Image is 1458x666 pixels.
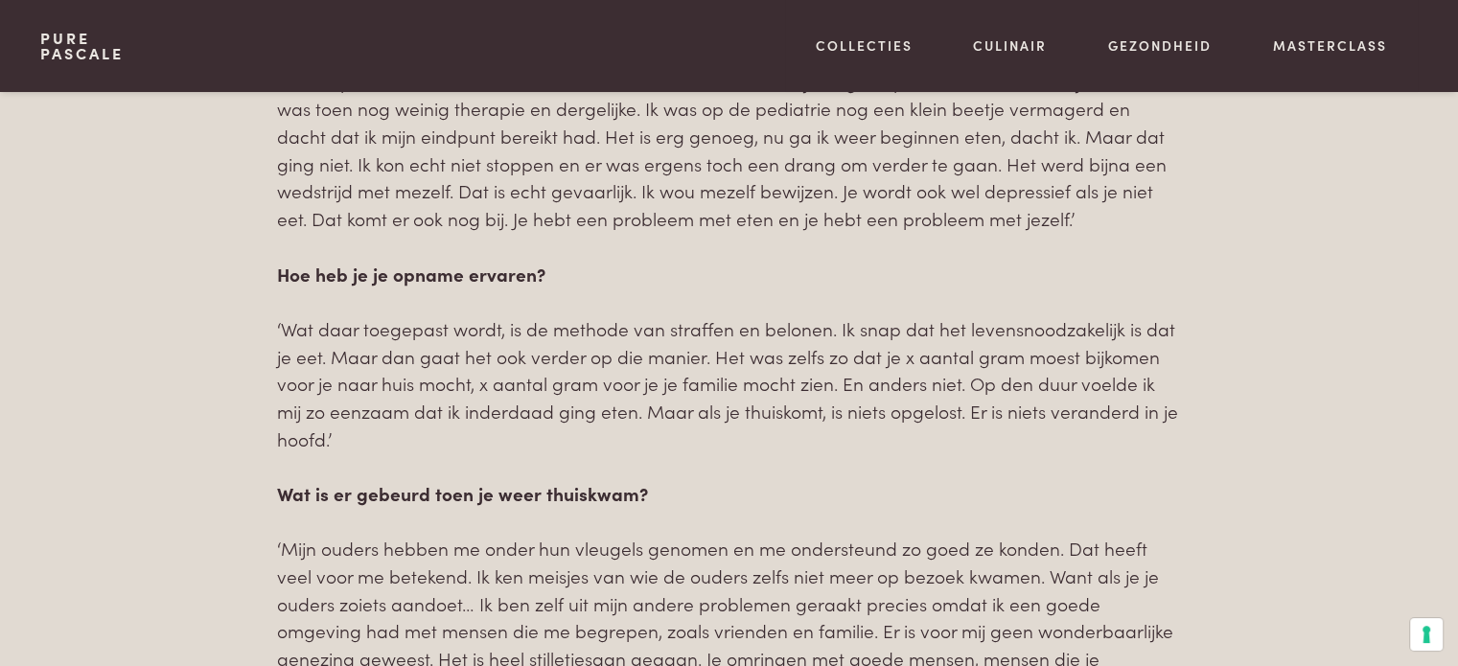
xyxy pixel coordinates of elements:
a: Masterclass [1273,35,1387,56]
strong: Wat is er gebeurd toen je weer thuiskwam? [277,480,648,506]
a: Culinair [973,35,1047,56]
strong: Hoe heb je je opname ervaren? [277,261,545,287]
a: Gezondheid [1108,35,1212,56]
a: PurePascale [40,31,124,61]
button: Uw voorkeuren voor toestemming voor trackingtechnologieën [1410,618,1443,651]
a: Collecties [816,35,913,56]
